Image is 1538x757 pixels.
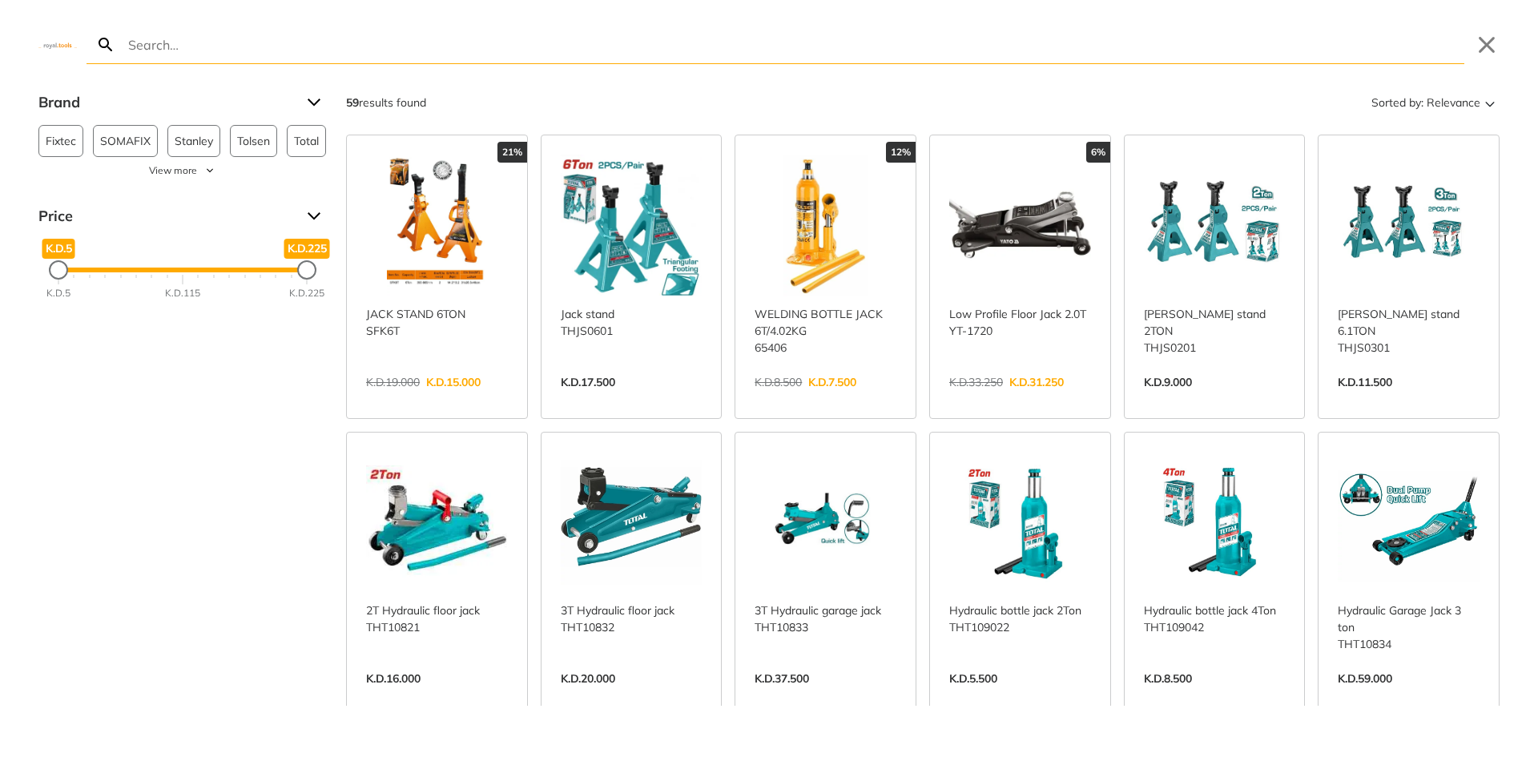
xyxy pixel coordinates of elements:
[149,163,197,178] span: View more
[237,126,270,156] span: Tolsen
[96,35,115,54] svg: Search
[100,126,151,156] span: SOMAFIX
[230,125,277,157] button: Tolsen
[38,41,77,48] img: Close
[46,286,70,300] div: K.D.5
[289,286,324,300] div: K.D.225
[38,90,295,115] span: Brand
[38,163,327,178] button: View more
[287,125,326,157] button: Total
[297,260,316,280] div: Maximum Price
[46,126,76,156] span: Fixtec
[49,260,68,280] div: Minimum Price
[38,203,295,229] span: Price
[1480,93,1500,112] svg: Sort
[294,126,319,156] span: Total
[346,95,359,110] strong: 59
[1474,32,1500,58] button: Close
[175,126,213,156] span: Stanley
[497,142,527,163] div: 21%
[38,125,83,157] button: Fixtec
[93,125,158,157] button: SOMAFIX
[886,142,916,163] div: 12%
[165,286,200,300] div: K.D.115
[1086,142,1110,163] div: 6%
[167,125,220,157] button: Stanley
[1368,90,1500,115] button: Sorted by:Relevance Sort
[1427,90,1480,115] span: Relevance
[125,26,1464,63] input: Search…
[346,90,426,115] div: results found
